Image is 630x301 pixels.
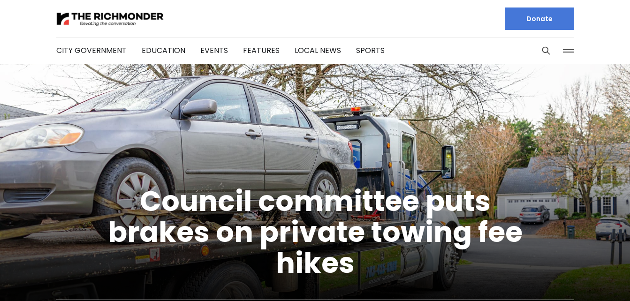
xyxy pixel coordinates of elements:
a: Donate [505,8,574,30]
a: Council committee puts brakes on private towing fee hikes [108,181,523,283]
iframe: portal-trigger [551,255,630,301]
a: Features [243,45,280,56]
a: Sports [356,45,385,56]
a: Events [200,45,228,56]
a: Local News [295,45,341,56]
a: City Government [56,45,127,56]
a: Education [142,45,185,56]
img: The Richmonder [56,11,164,27]
button: Search this site [539,44,553,58]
